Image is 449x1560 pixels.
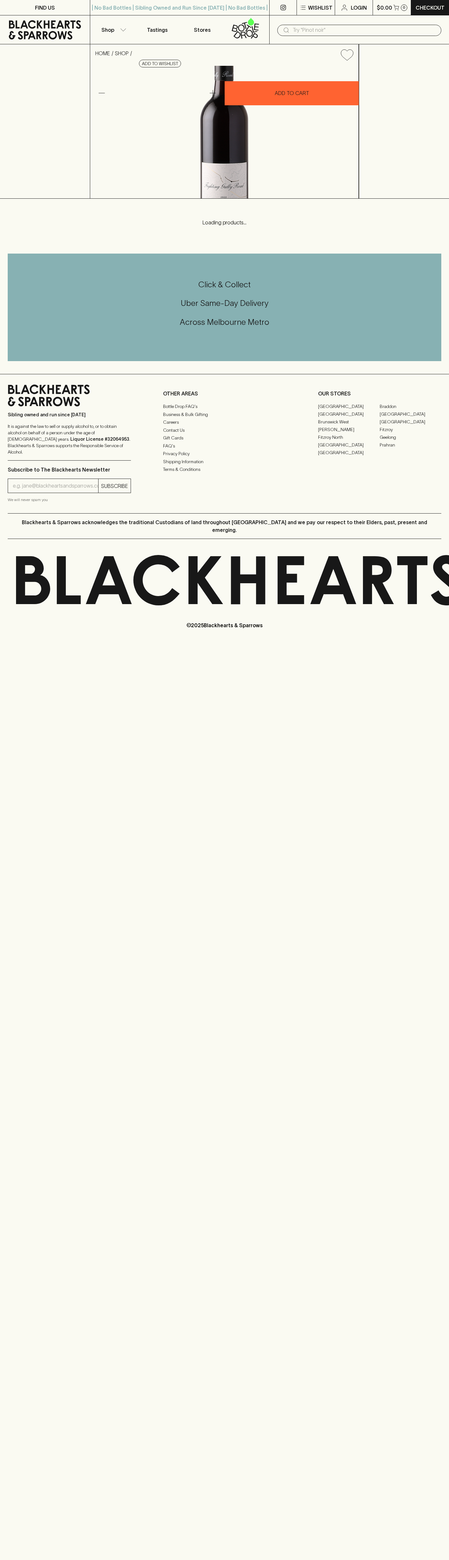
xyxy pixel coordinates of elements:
p: Blackhearts & Sparrows acknowledges the traditional Custodians of land throughout [GEOGRAPHIC_DAT... [13,518,436,534]
h5: Uber Same-Day Delivery [8,298,441,308]
a: [GEOGRAPHIC_DATA] [318,403,380,410]
a: [GEOGRAPHIC_DATA] [318,449,380,456]
p: Shop [101,26,114,34]
h5: Across Melbourne Metro [8,317,441,327]
a: HOME [95,50,110,56]
input: e.g. jane@blackheartsandsparrows.com.au [13,481,98,491]
p: Subscribe to The Blackhearts Newsletter [8,466,131,473]
div: Call to action block [8,254,441,361]
p: Wishlist [308,4,332,12]
a: [GEOGRAPHIC_DATA] [318,410,380,418]
p: We will never spam you [8,497,131,503]
a: [GEOGRAPHIC_DATA] [318,441,380,449]
a: FAQ's [163,442,286,450]
p: ADD TO CART [275,89,309,97]
a: Prahran [380,441,441,449]
a: SHOP [115,50,129,56]
a: Stores [180,15,225,44]
p: It is against the law to sell or supply alcohol to, or to obtain alcohol on behalf of a person un... [8,423,131,455]
a: [GEOGRAPHIC_DATA] [380,418,441,426]
button: Add to wishlist [139,60,181,67]
img: 31123.png [90,66,358,198]
button: Shop [90,15,135,44]
p: Login [351,4,367,12]
a: Terms & Conditions [163,466,286,473]
p: 0 [403,6,405,9]
a: Privacy Policy [163,450,286,458]
p: Loading products... [6,219,443,226]
a: Tastings [135,15,180,44]
p: OTHER AREAS [163,390,286,397]
a: Contact Us [163,426,286,434]
a: Shipping Information [163,458,286,465]
a: [GEOGRAPHIC_DATA] [380,410,441,418]
p: Stores [194,26,211,34]
p: Sibling owned and run since [DATE] [8,412,131,418]
a: Geelong [380,433,441,441]
a: Gift Cards [163,434,286,442]
strong: Liquor License #32064953 [70,437,129,442]
p: FIND US [35,4,55,12]
a: Bottle Drop FAQ's [163,403,286,411]
a: Brunswick West [318,418,380,426]
button: ADD TO CART [225,81,359,105]
a: [PERSON_NAME] [318,426,380,433]
p: SUBSCRIBE [101,482,128,490]
a: Braddon [380,403,441,410]
a: Fitzroy [380,426,441,433]
p: OUR STORES [318,390,441,397]
h5: Click & Collect [8,279,441,290]
a: Fitzroy North [318,433,380,441]
a: Business & Bulk Gifting [163,411,286,418]
p: Tastings [147,26,168,34]
p: $0.00 [377,4,392,12]
button: Add to wishlist [338,47,356,63]
p: Checkout [416,4,445,12]
a: Careers [163,419,286,426]
input: Try "Pinot noir" [293,25,436,35]
button: SUBSCRIBE [99,479,131,493]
